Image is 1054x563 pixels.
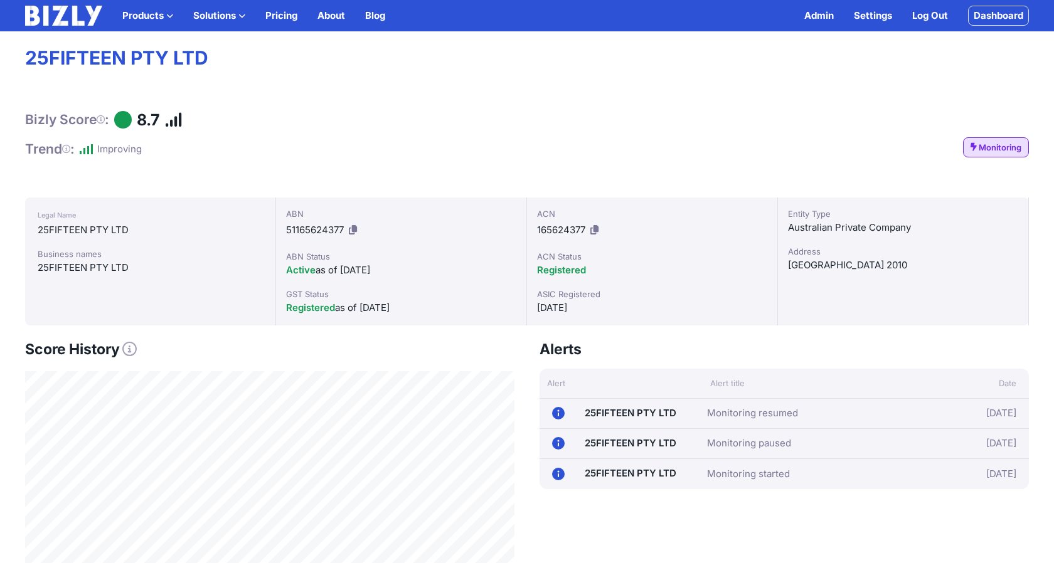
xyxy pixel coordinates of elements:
a: 25FIFTEEN PTY LTD [585,437,676,449]
a: Dashboard [968,6,1029,26]
div: [GEOGRAPHIC_DATA] 2010 [788,258,1018,273]
button: Solutions [193,8,245,23]
div: ABN [286,208,516,220]
div: Alert [540,377,703,389]
div: GST Status [286,288,516,300]
div: Improving [97,142,142,157]
div: [DATE] [939,434,1016,453]
div: ACN [537,208,767,220]
div: [DATE] [537,300,767,315]
div: Alert title [703,377,947,389]
a: Monitoring resumed [707,406,798,421]
div: [DATE] [939,464,1016,484]
div: 25FIFTEEN PTY LTD [38,223,263,238]
div: [DATE] [939,404,1016,423]
a: Monitoring [963,137,1029,157]
div: 25FIFTEEN PTY LTD [38,260,263,275]
h3: Alerts [540,340,582,359]
div: ASIC Registered [537,288,767,300]
div: as of [DATE] [286,300,516,315]
div: Date [947,377,1029,389]
span: Registered [286,302,335,313]
span: 165624377 [537,224,585,236]
a: Pricing [265,8,297,23]
h1: 8.7 [137,110,160,130]
div: ACN Status [537,250,767,263]
a: Monitoring paused [707,436,791,451]
a: Monitoring started [707,466,790,481]
div: Entity Type [788,208,1018,220]
a: Settings [854,8,892,23]
div: Business names [38,248,263,260]
div: Legal Name [38,208,263,223]
button: Products [122,8,173,23]
div: Australian Private Company [788,220,1018,235]
span: Registered [537,264,586,276]
h1: Trend : [25,141,75,157]
a: About [317,8,345,23]
h1: 25FIFTEEN PTY LTD [25,46,1029,70]
a: Log Out [912,8,948,23]
div: Address [788,245,1018,258]
div: ABN Status [286,250,516,263]
a: Admin [804,8,834,23]
a: 25FIFTEEN PTY LTD [585,467,676,479]
span: Monitoring [979,141,1021,154]
div: as of [DATE] [286,263,516,278]
a: 25FIFTEEN PTY LTD [585,407,676,419]
a: Blog [365,8,385,23]
h1: Bizly Score : [25,112,109,128]
span: Active [286,264,316,276]
span: 51165624377 [286,224,344,236]
h2: Score History [25,340,514,359]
